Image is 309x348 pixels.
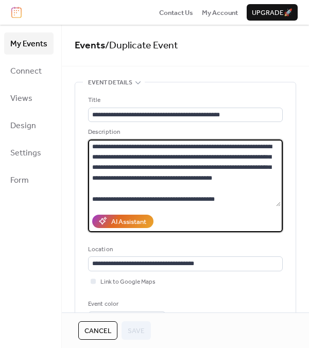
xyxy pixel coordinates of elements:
div: Event color [88,299,164,309]
button: AI Assistant [92,215,153,228]
span: Event details [88,78,132,88]
button: Cancel [78,321,117,340]
span: My Account [202,8,238,18]
span: Link to Google Maps [100,277,156,287]
span: Form [10,172,29,188]
span: Connect [10,63,42,79]
div: AI Assistant [111,217,146,227]
span: Design [10,118,36,134]
div: Description [88,127,281,137]
a: Design [4,114,54,136]
span: Views [10,91,32,107]
a: Form [4,169,54,191]
a: Settings [4,142,54,164]
a: Connect [4,60,54,82]
span: / Duplicate Event [105,36,178,55]
span: Upgrade 🚀 [252,8,293,18]
div: Location [88,245,281,255]
div: Title [88,95,281,106]
a: Events [75,36,105,55]
a: My Events [4,32,54,55]
span: My Events [10,36,47,52]
a: Views [4,87,54,109]
a: Contact Us [159,7,193,18]
img: logo [11,7,22,18]
span: Settings [10,145,41,161]
span: Cancel [84,326,111,336]
a: My Account [202,7,238,18]
button: Upgrade🚀 [247,4,298,21]
span: Contact Us [159,8,193,18]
